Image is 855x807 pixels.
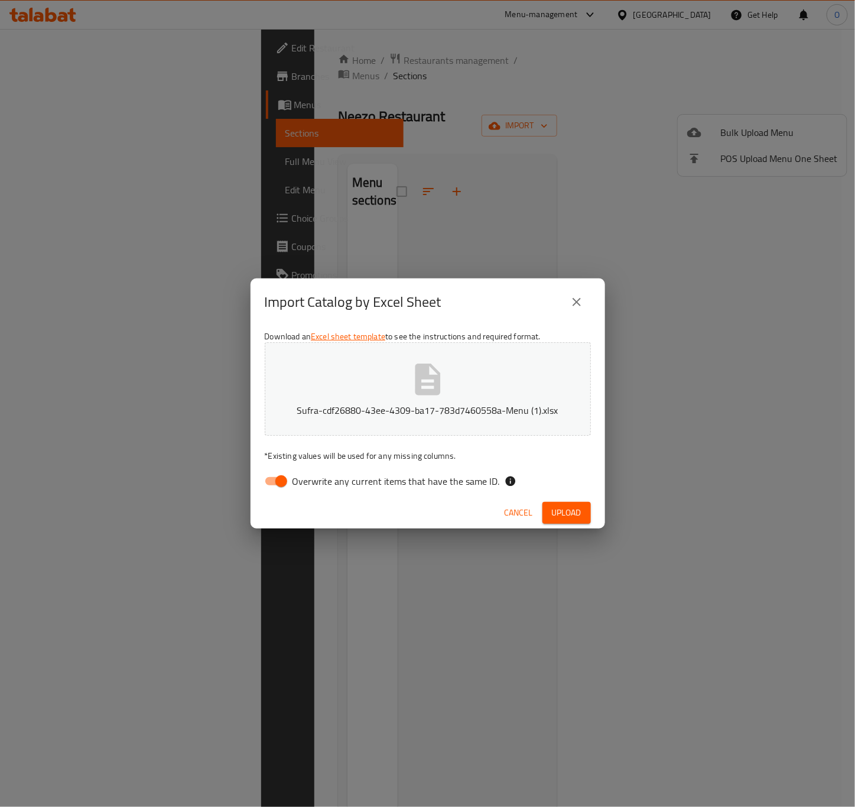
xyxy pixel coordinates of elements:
[552,505,581,520] span: Upload
[500,502,538,524] button: Cancel
[265,450,591,462] p: Existing values will be used for any missing columns.
[283,403,573,417] p: Sufra-cdf26880-43ee-4309-ba17-783d7460558a-Menu (1).xlsx
[563,288,591,316] button: close
[505,475,516,487] svg: If the overwrite option isn't selected, then the items that match an existing ID will be ignored ...
[292,474,500,488] span: Overwrite any current items that have the same ID.
[542,502,591,524] button: Upload
[265,342,591,436] button: Sufra-cdf26880-43ee-4309-ba17-783d7460558a-Menu (1).xlsx
[251,326,605,497] div: Download an to see the instructions and required format.
[311,329,385,344] a: Excel sheet template
[265,293,441,312] h2: Import Catalog by Excel Sheet
[505,505,533,520] span: Cancel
